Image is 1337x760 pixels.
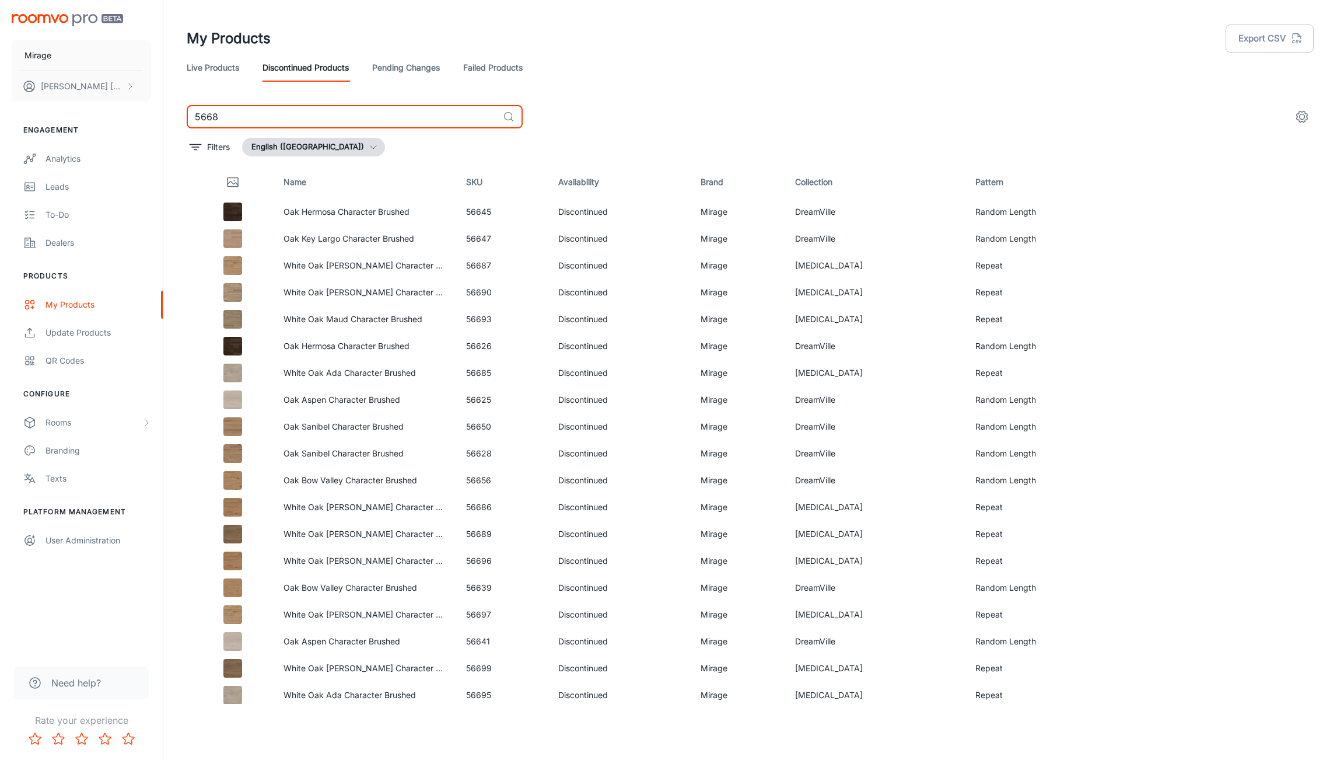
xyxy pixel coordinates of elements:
a: Oak Sanibel Character Brushed [283,448,404,458]
div: QR Codes [45,354,151,367]
td: 56699 [457,655,549,682]
td: Repeat [966,252,1131,279]
a: White Oak Maud Character Brushed [283,314,422,324]
a: White Oak Ada Character Brushed [283,368,416,378]
td: Mirage [691,548,786,574]
div: Leads [45,180,151,193]
td: Discontinued [549,548,691,574]
a: Pending Changes [372,54,440,82]
td: DreamVille [786,225,965,252]
td: Discontinued [549,682,691,709]
span: Need help? [51,676,101,690]
td: Mirage [691,521,786,548]
td: 56697 [457,601,549,628]
div: User Administration [45,534,151,547]
td: Repeat [966,521,1131,548]
td: Repeat [966,494,1131,521]
td: Discontinued [549,440,691,467]
button: settings [1290,105,1314,128]
td: Random Length [966,333,1131,360]
td: Random Length [966,467,1131,494]
td: Random Length [966,386,1131,413]
td: Random Length [966,413,1131,440]
img: Roomvo PRO Beta [12,14,123,26]
td: 56641 [457,628,549,655]
td: DreamVille [786,440,965,467]
th: Availability [549,166,691,198]
td: DreamVille [786,386,965,413]
td: Mirage [691,360,786,386]
button: Rate 2 star [47,727,70,751]
td: Mirage [691,628,786,655]
a: Oak Bow Valley Character Brushed [283,583,417,592]
td: 56647 [457,225,549,252]
td: 56695 [457,682,549,709]
th: Name [274,166,457,198]
button: Rate 5 star [117,727,140,751]
div: Update Products [45,326,151,339]
button: filter [187,138,233,156]
td: DreamVille [786,333,965,360]
p: [PERSON_NAME] [PERSON_NAME] [41,80,123,93]
a: White Oak [PERSON_NAME] Character Brushed [283,609,467,619]
td: Discontinued [549,333,691,360]
div: Dealers [45,236,151,249]
th: Pattern [966,166,1131,198]
a: White Oak [PERSON_NAME] Character Brushed [283,529,467,539]
input: Search [187,105,498,128]
svg: Thumbnail [226,175,240,189]
td: 56645 [457,198,549,225]
td: [MEDICAL_DATA] [786,548,965,574]
td: [MEDICAL_DATA] [786,306,965,333]
td: Mirage [691,440,786,467]
td: [MEDICAL_DATA] [786,682,965,709]
td: [MEDICAL_DATA] [786,601,965,628]
td: Repeat [966,682,1131,709]
td: Random Length [966,225,1131,252]
td: 56626 [457,333,549,360]
td: [MEDICAL_DATA] [786,494,965,521]
td: Repeat [966,655,1131,682]
td: Mirage [691,601,786,628]
a: White Oak [PERSON_NAME] Character Brushed [283,502,467,512]
button: Export CSV [1226,25,1314,53]
td: Random Length [966,628,1131,655]
td: 56689 [457,521,549,548]
button: English ([GEOGRAPHIC_DATA]) [242,138,385,156]
a: Oak Key Largo Character Brushed [283,233,414,243]
td: Random Length [966,198,1131,225]
td: 56690 [457,279,549,306]
td: Discontinued [549,601,691,628]
div: My Products [45,298,151,311]
td: Discontinued [549,386,691,413]
p: Filters [207,141,230,154]
td: Discontinued [549,574,691,601]
button: Rate 1 star [23,727,47,751]
td: Mirage [691,252,786,279]
td: Discontinued [549,252,691,279]
div: Rooms [45,416,142,429]
button: Rate 3 star [70,727,93,751]
td: Discontinued [549,467,691,494]
td: Discontinued [549,628,691,655]
td: 56693 [457,306,549,333]
td: Mirage [691,574,786,601]
a: White Oak [PERSON_NAME] Character Brushed [283,663,467,673]
td: 56628 [457,440,549,467]
td: 56656 [457,467,549,494]
td: Discontinued [549,306,691,333]
a: Live Products [187,54,239,82]
th: Brand [691,166,786,198]
a: Oak Bow Valley Character Brushed [283,475,417,485]
td: 56639 [457,574,549,601]
a: Oak Aspen Character Brushed [283,636,400,646]
td: Discontinued [549,279,691,306]
th: Collection [786,166,965,198]
td: 56685 [457,360,549,386]
a: Oak Hermosa Character Brushed [283,207,409,217]
td: Repeat [966,306,1131,333]
td: Discontinued [549,655,691,682]
td: Mirage [691,306,786,333]
td: Discontinued [549,198,691,225]
a: Failed Products [463,54,523,82]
